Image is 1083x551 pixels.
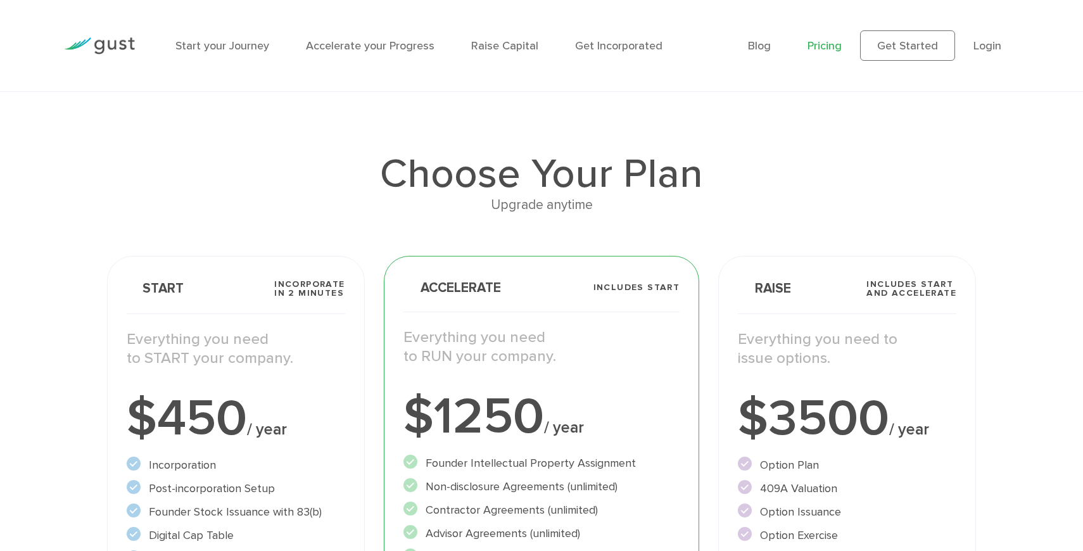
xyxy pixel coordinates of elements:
li: Post-incorporation Setup [127,480,345,497]
a: Pricing [807,39,842,53]
li: 409A Valuation [738,480,956,497]
div: $450 [127,393,345,444]
div: $3500 [738,393,956,444]
span: / year [889,420,929,439]
span: Raise [738,282,791,295]
li: Digital Cap Table [127,527,345,544]
li: Contractor Agreements (unlimited) [403,502,680,519]
li: Incorporation [127,457,345,474]
div: Upgrade anytime [107,194,976,216]
p: Everything you need to issue options. [738,330,956,368]
li: Option Issuance [738,503,956,521]
div: $1250 [403,391,680,442]
li: Non-disclosure Agreements (unlimited) [403,478,680,495]
li: Option Exercise [738,527,956,544]
li: Option Plan [738,457,956,474]
a: Blog [748,39,771,53]
span: Accelerate [403,281,501,294]
span: / year [247,420,287,439]
span: Includes START [593,283,680,292]
img: Gust Logo [64,37,135,54]
span: Includes START and ACCELERATE [866,280,956,298]
li: Advisor Agreements (unlimited) [403,525,680,542]
p: Everything you need to START your company. [127,330,345,368]
a: Raise Capital [471,39,538,53]
span: Incorporate in 2 Minutes [274,280,345,298]
li: Founder Stock Issuance with 83(b) [127,503,345,521]
span: / year [544,418,584,437]
a: Login [973,39,1001,53]
h1: Choose Your Plan [107,154,976,194]
a: Start your Journey [175,39,269,53]
li: Founder Intellectual Property Assignment [403,455,680,472]
a: Accelerate your Progress [306,39,434,53]
p: Everything you need to RUN your company. [403,328,680,366]
a: Get Incorporated [575,39,662,53]
a: Get Started [860,30,955,61]
span: Start [127,282,184,295]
